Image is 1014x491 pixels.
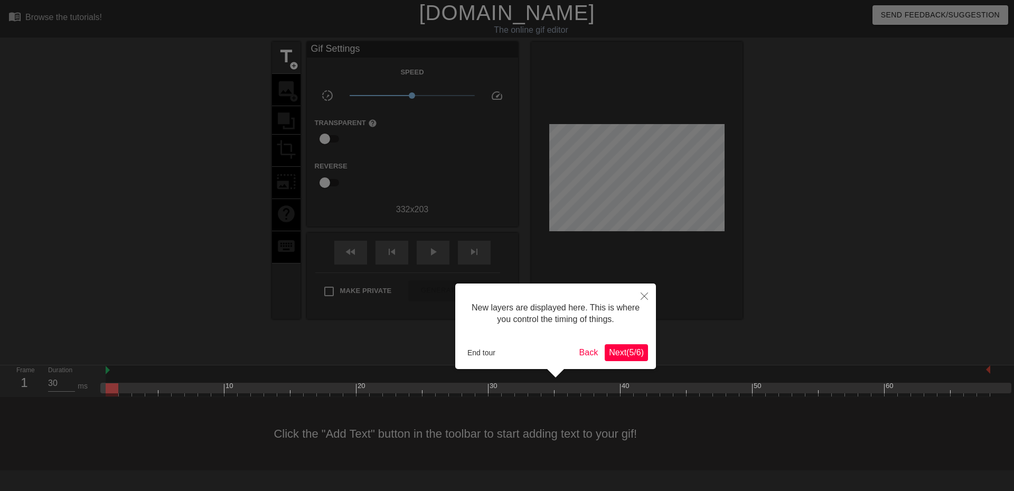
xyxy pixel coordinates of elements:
[463,345,500,361] button: End tour
[605,344,648,361] button: Next
[633,284,656,308] button: Close
[575,344,603,361] button: Back
[463,291,648,336] div: New layers are displayed here. This is where you control the timing of things.
[609,348,644,357] span: Next ( 5 / 6 )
